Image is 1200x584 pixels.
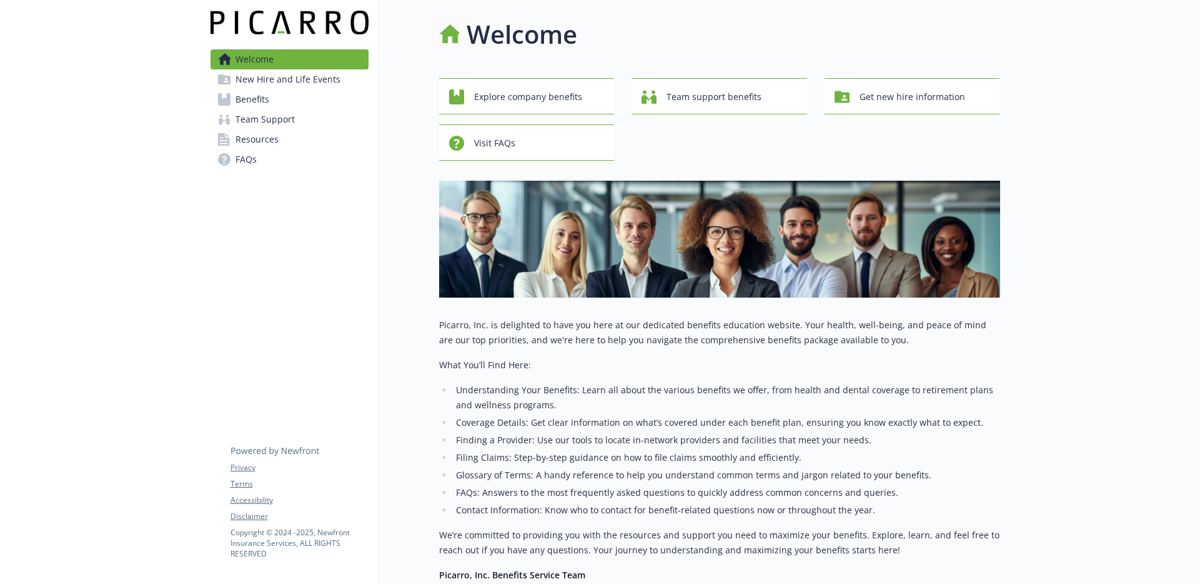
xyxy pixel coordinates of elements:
button: Explore company benefits [439,78,615,114]
a: Terms [231,478,368,490]
span: FAQs [236,149,257,169]
a: Team Support [211,109,369,129]
li: Finding a Provider: Use our tools to locate in-network providers and facilities that meet your ne... [453,433,1000,448]
a: Accessibility [231,495,368,506]
span: Visit FAQs [474,131,515,155]
span: Team support benefits [667,85,761,109]
span: Welcome [236,49,274,69]
a: New Hire and Life Events [211,69,369,89]
a: Privacy [231,462,368,473]
img: overview page banner [439,181,1000,298]
a: Benefits [211,89,369,109]
span: Get new hire information [860,85,965,109]
p: Picarro, Inc. is delighted to have you here at our dedicated benefits education website. Your hea... [439,318,1000,348]
a: Resources [211,129,369,149]
button: Team support benefits [632,78,807,114]
li: Contact Information: Know who to contact for benefit-related questions now or throughout the year. [453,503,1000,518]
li: Glossary of Terms: A handy reference to help you understand common terms and jargon related to yo... [453,468,1000,483]
a: Disclaimer [231,511,368,522]
span: New Hire and Life Events [236,69,340,89]
p: Copyright © 2024 - 2025 , Newfront Insurance Services, ALL RIGHTS RESERVED [231,527,368,559]
button: Get new hire information [825,78,1000,114]
span: Benefits [236,89,269,109]
button: Visit FAQs [439,124,615,161]
span: Team Support [236,109,295,129]
li: FAQs: Answers to the most frequently asked questions to quickly address common concerns and queries. [453,485,1000,500]
li: Filing Claims: Step-by-step guidance on how to file claims smoothly and efficiently. [453,450,1000,465]
p: What You’ll Find Here: [439,358,1000,373]
a: Welcome [211,49,369,69]
span: Resources [236,129,279,149]
h1: Welcome [467,16,577,53]
strong: Picarro, Inc. Benefits Service Team [439,569,585,581]
a: FAQs [211,149,369,169]
li: Coverage Details: Get clear information on what’s covered under each benefit plan, ensuring you k... [453,415,1000,430]
li: Understanding Your Benefits: Learn all about the various benefits we offer, from health and denta... [453,383,1000,413]
span: Explore company benefits [474,85,582,109]
p: We’re committed to providing you with the resources and support you need to maximize your benefit... [439,528,1000,558]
